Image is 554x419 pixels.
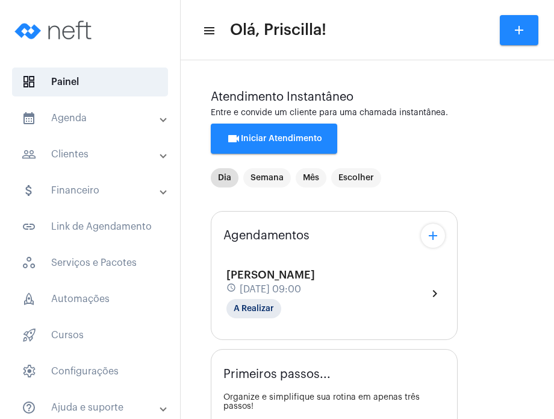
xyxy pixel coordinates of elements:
[22,183,36,198] mat-icon: sidenav icon
[22,219,36,234] mat-icon: sidenav icon
[22,256,36,270] span: sidenav icon
[331,168,381,187] mat-chip: Escolher
[226,134,322,143] span: Iniciar Atendimento
[230,20,326,40] span: Olá, Priscilla!
[22,364,36,379] span: sidenav icon
[12,285,168,313] span: Automações
[428,286,442,301] mat-icon: chevron_right
[211,90,524,104] div: Atendimento Instantâneo
[12,357,168,386] span: Configurações
[211,168,238,187] mat-chip: Dia
[22,183,161,198] mat-panel-title: Financeiro
[211,124,337,154] button: Iniciar Atendimento
[7,140,180,169] mat-expansion-panel-header: sidenav iconClientes
[226,283,237,296] mat-icon: schedule
[226,131,241,146] mat-icon: videocam
[22,147,36,162] mat-icon: sidenav icon
[211,109,524,118] div: Entre e convide um cliente para uma chamada instantânea.
[22,147,161,162] mat-panel-title: Clientes
[226,269,315,280] span: [PERSON_NAME]
[12,321,168,350] span: Cursos
[12,248,168,277] span: Serviços e Pacotes
[22,111,36,125] mat-icon: sidenav icon
[512,23,526,37] mat-icon: add
[223,229,310,242] span: Agendamentos
[243,168,291,187] mat-chip: Semana
[22,111,161,125] mat-panel-title: Agenda
[426,228,440,243] mat-icon: add
[7,104,180,133] mat-expansion-panel-header: sidenav iconAgenda
[12,68,168,96] span: Painel
[202,24,214,38] mat-icon: sidenav icon
[22,328,36,342] span: sidenav icon
[22,75,36,89] span: sidenav icon
[22,400,161,415] mat-panel-title: Ajuda e suporte
[12,212,168,241] span: Link de Agendamento
[296,168,326,187] mat-chip: Mês
[226,299,281,318] mat-chip: A Realizar
[22,292,36,306] span: sidenav icon
[22,400,36,415] mat-icon: sidenav icon
[7,176,180,205] mat-expansion-panel-header: sidenav iconFinanceiro
[10,6,100,54] img: logo-neft-novo-2.png
[240,284,301,295] span: [DATE] 09:00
